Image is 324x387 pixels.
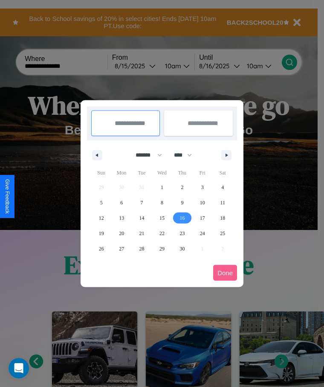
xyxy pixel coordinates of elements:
button: 25 [213,226,233,241]
iframe: Intercom live chat [9,358,29,378]
span: 10 [200,195,205,210]
button: 9 [172,195,192,210]
span: 2 [181,180,183,195]
button: 26 [91,241,111,256]
span: 7 [141,195,143,210]
button: 6 [111,195,131,210]
button: 10 [192,195,212,210]
button: 12 [91,210,111,226]
button: 17 [192,210,212,226]
button: 2 [172,180,192,195]
button: Done [213,265,237,281]
button: 19 [91,226,111,241]
span: Mon [111,166,131,180]
span: 23 [179,226,185,241]
span: 28 [139,241,145,256]
button: 29 [152,241,172,256]
span: Sun [91,166,111,180]
span: Tue [132,166,152,180]
span: 17 [200,210,205,226]
button: 20 [111,226,131,241]
span: Wed [152,166,172,180]
button: 16 [172,210,192,226]
span: 30 [179,241,185,256]
span: 15 [159,210,165,226]
button: 28 [132,241,152,256]
button: 11 [213,195,233,210]
span: 4 [221,180,224,195]
button: 27 [111,241,131,256]
span: 5 [100,195,103,210]
span: 12 [99,210,104,226]
button: 30 [172,241,192,256]
span: 8 [161,195,163,210]
span: 16 [179,210,185,226]
button: 15 [152,210,172,226]
span: 11 [220,195,225,210]
span: 14 [139,210,145,226]
button: 3 [192,180,212,195]
span: 29 [159,241,165,256]
span: 24 [200,226,205,241]
button: 18 [213,210,233,226]
span: 19 [99,226,104,241]
span: Thu [172,166,192,180]
button: 21 [132,226,152,241]
span: 26 [99,241,104,256]
div: Give Feedback [4,179,10,214]
button: 14 [132,210,152,226]
span: 3 [201,180,204,195]
span: 25 [220,226,225,241]
button: 5 [91,195,111,210]
span: 1 [161,180,163,195]
button: 24 [192,226,212,241]
button: 23 [172,226,192,241]
span: 22 [159,226,165,241]
span: Sat [213,166,233,180]
button: 22 [152,226,172,241]
button: 8 [152,195,172,210]
span: 27 [119,241,124,256]
button: 4 [213,180,233,195]
button: 1 [152,180,172,195]
span: 13 [119,210,124,226]
button: 7 [132,195,152,210]
span: 6 [120,195,123,210]
span: Fri [192,166,212,180]
span: 9 [181,195,183,210]
span: 21 [139,226,145,241]
span: 18 [220,210,225,226]
span: 20 [119,226,124,241]
button: 13 [111,210,131,226]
